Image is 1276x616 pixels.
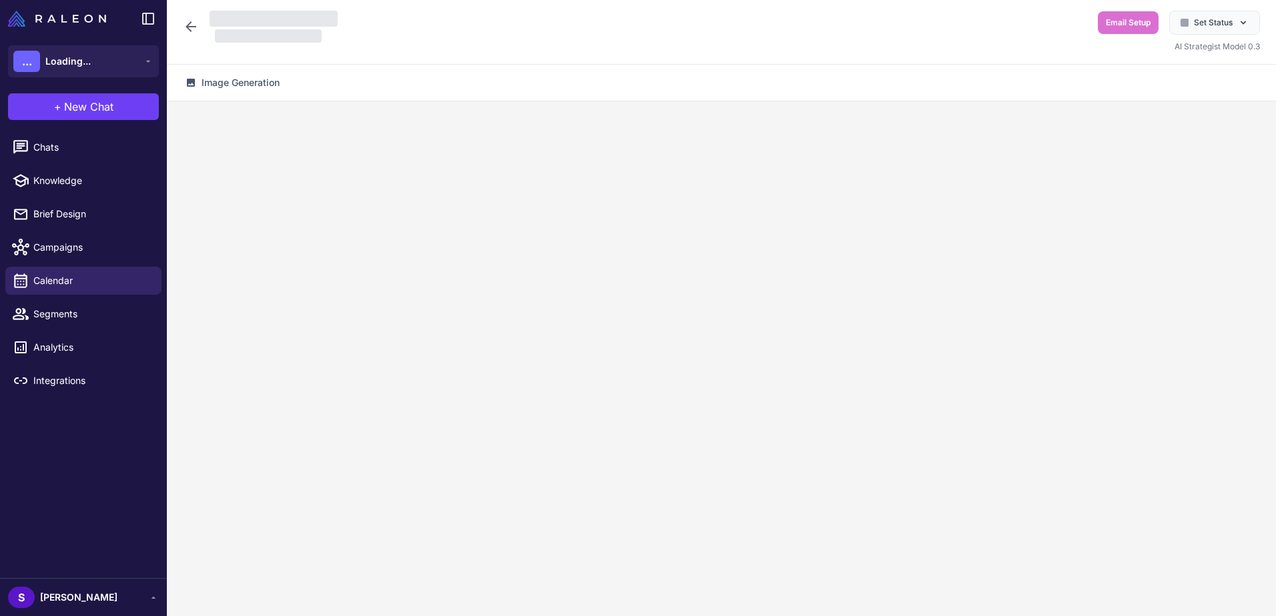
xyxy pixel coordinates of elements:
a: Segments [5,300,162,328]
a: Raleon Logo [8,11,111,27]
span: Chats [33,140,151,155]
span: Analytics [33,340,151,355]
button: Image Generation [178,70,288,95]
div: ... [13,51,40,72]
span: Calendar [33,273,151,288]
span: Image Generation [202,75,280,90]
a: Knowledge [5,167,162,195]
a: Analytics [5,333,162,361]
span: Brief Design [33,207,151,221]
img: Raleon Logo [8,11,106,27]
span: Email Setup [1106,17,1151,29]
button: ...Loading... [8,45,159,77]
span: Integrations [33,373,151,388]
a: Brief Design [5,200,162,228]
span: + [54,99,61,115]
button: Email Setup [1098,11,1159,34]
button: +New Chat [8,93,159,120]
div: S [8,587,35,608]
span: Segments [33,307,151,321]
span: AI Strategist Model 0.3 [1175,41,1260,51]
span: Loading... [45,54,91,69]
span: Knowledge [33,173,151,188]
a: Campaigns [5,233,162,261]
span: [PERSON_NAME] [40,590,117,605]
span: New Chat [64,99,113,115]
span: Campaigns [33,240,151,255]
a: Chats [5,133,162,161]
a: Integrations [5,367,162,395]
a: Calendar [5,267,162,295]
span: Set Status [1194,17,1233,29]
